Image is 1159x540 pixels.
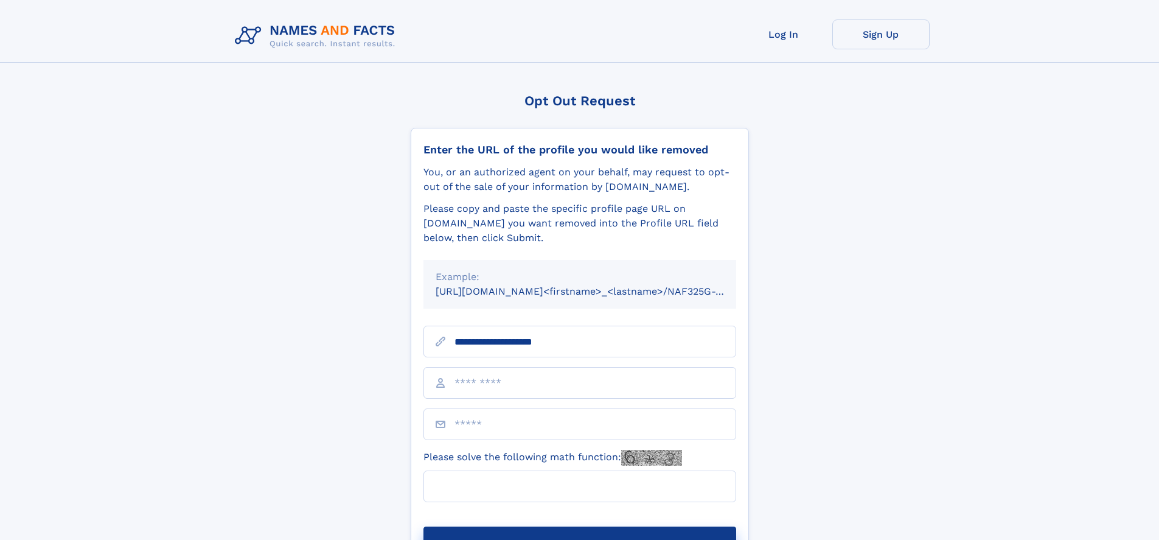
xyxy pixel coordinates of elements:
div: Please copy and paste the specific profile page URL on [DOMAIN_NAME] you want removed into the Pr... [423,202,736,245]
small: [URL][DOMAIN_NAME]<firstname>_<lastname>/NAF325G-xxxxxxxx [436,286,759,297]
label: Please solve the following math function: [423,450,682,466]
div: Example: [436,270,724,284]
img: Logo Names and Facts [230,19,405,52]
div: You, or an authorized agent on your behalf, may request to opt-out of the sale of your informatio... [423,165,736,194]
a: Sign Up [832,19,930,49]
a: Log In [735,19,832,49]
div: Enter the URL of the profile you would like removed [423,143,736,156]
div: Opt Out Request [411,93,749,108]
